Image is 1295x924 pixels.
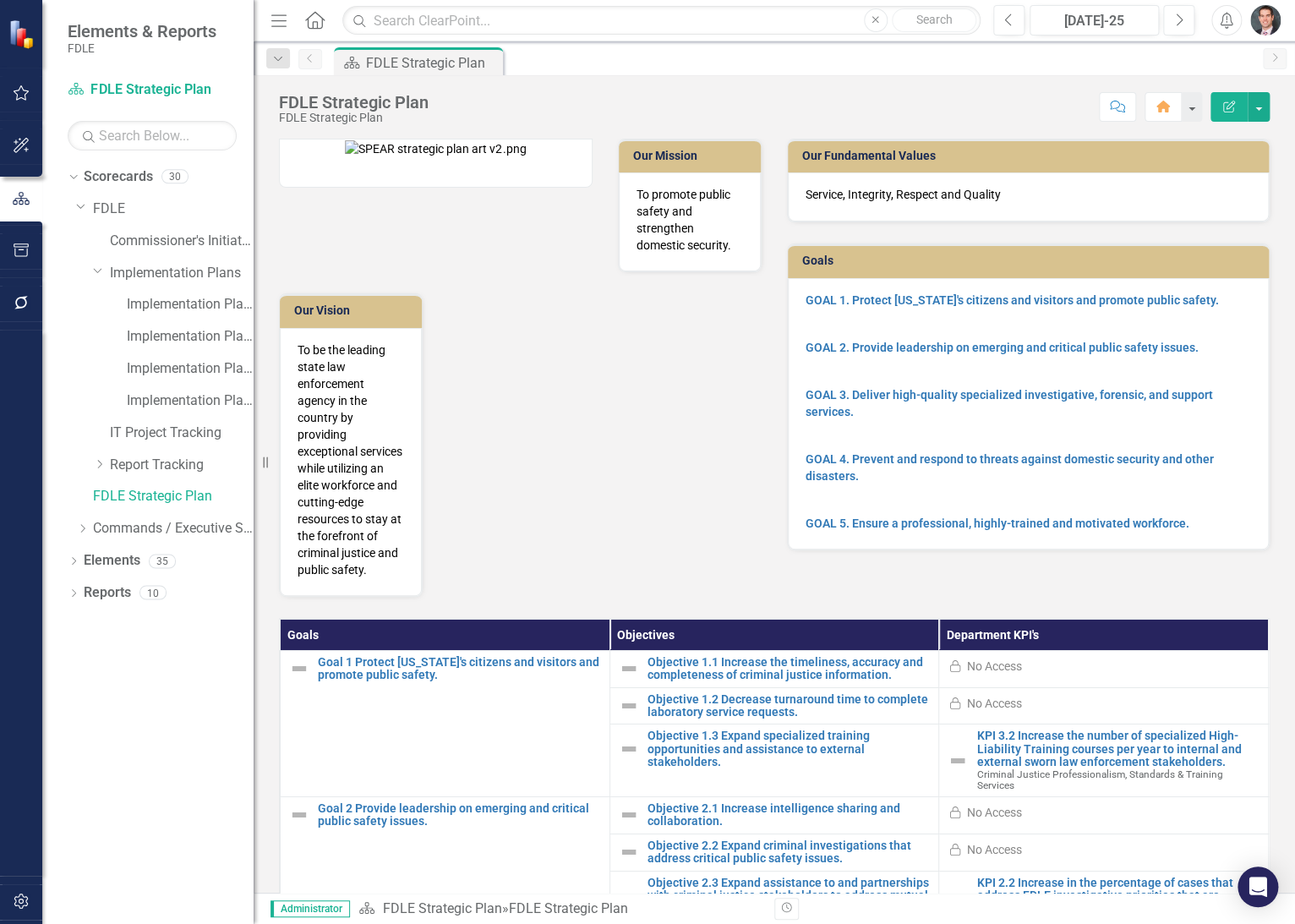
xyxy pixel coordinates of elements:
img: Will Grissom [1250,5,1281,36]
a: Objective 1.3 Expand specialized training opportunities and assistance to external stakeholders. [647,730,931,768]
div: FDLE Strategic Plan [279,93,429,112]
td: Double-Click to Edit Right Click for Context Menu [609,834,939,871]
a: GOAL 4. Prevent and respond to threats against domestic security and other disasters. [806,452,1214,483]
span: Administrator [270,900,350,917]
a: Implementation Plan FY24/25 [127,359,254,379]
a: Objective 1.1 Increase the timeliness, accuracy and completeness of criminal justice information. [647,656,931,682]
h3: Our Mission [633,150,752,162]
div: FDLE Strategic Plan [366,52,499,74]
a: FDLE Strategic Plan [382,900,501,916]
div: 30 [161,170,189,184]
img: Not Defined [619,659,639,679]
a: Objective 2.1 Increase intelligence sharing and collaboration. [647,802,931,828]
h3: Goals [802,254,1260,267]
img: Not Defined [619,739,639,759]
button: Search [892,8,976,32]
td: Double-Click to Edit Right Click for Context Menu [939,724,1269,797]
div: FDLE Strategic Plan [508,900,627,916]
h3: Our Vision [294,304,413,317]
img: Not Defined [619,842,639,862]
a: Implementation Plans [110,264,254,283]
span: Criminal Justice Professionalism, Standards & Training Services [976,768,1222,791]
img: SPEAR strategic plan art v2.png [345,140,526,157]
img: Not Defined [289,659,309,679]
a: FDLE Strategic Plan [68,80,237,100]
span: Search [915,13,952,26]
a: Goal 1 Protect [US_STATE]'s citizens and visitors and promote public safety. [318,656,601,682]
td: Double-Click to Edit Right Click for Context Menu [609,797,939,834]
a: FDLE [93,200,254,219]
div: [DATE]-25 [1035,11,1153,31]
a: KPI 3.2 Increase the number of specialized High-Liability Training courses per year to internal a... [976,730,1259,768]
div: No Access [967,804,1022,821]
a: GOAL 3. Deliver high-quality specialized investigative, forensic, and support services. [806,388,1213,418]
a: IT Project Tracking [110,424,254,443]
div: FDLE Strategic Plan [279,112,429,124]
a: Report Tracking [110,456,254,475]
a: Scorecards [84,167,153,187]
a: Commissioner's Initiative Team Project Dashboard [110,232,254,251]
a: Implementation Plan FY22/23 [127,295,254,314]
p: Service, Integrity, Respect and Quality [806,186,1251,203]
h3: Our Fundamental Values [802,150,1260,162]
td: Double-Click to Edit Right Click for Context Menu [609,650,939,687]
a: Objective 2.2 Expand criminal investigations that address critical public safety issues. [647,839,931,866]
p: To be the leading state law enforcement agency in the country by providing exceptional services w... [298,342,404,578]
a: Objective 1.2 Decrease turnaround time to complete laboratory service requests. [647,693,931,719]
td: Double-Click to Edit Right Click for Context Menu [281,650,610,796]
img: ClearPoint Strategy [8,19,38,48]
p: To promote public safety and strengthen domestic security. [637,186,743,254]
img: Not Defined [948,892,968,912]
td: Double-Click to Edit Right Click for Context Menu [609,724,939,797]
a: Objective 2.3 Expand assistance to and partnerships with criminal justice stakeholders to address... [647,877,931,916]
img: Not Defined [619,805,639,825]
div: No Access [967,658,1022,675]
a: Implementation Plan FY25/26 [127,391,254,411]
small: FDLE [68,41,216,55]
img: Not Defined [619,886,639,906]
td: Double-Click to Edit Right Click for Context Menu [609,687,939,724]
a: Elements [84,551,140,571]
a: Goal 2 Provide leadership on emerging and critical public safety issues. [318,802,601,828]
div: » [358,899,762,919]
div: Open Intercom Messenger [1238,867,1278,907]
a: KPI 2.2 Increase in the percentage of cases that address FDLE investigative priorities that are i... [976,877,1259,916]
a: GOAL 1. Protect [US_STATE]'s citizens and visitors and promote public safety. [806,293,1219,307]
a: GOAL 2. Provide leadership on emerging and critical public safety issues. [806,341,1199,354]
a: FDLE Strategic Plan [93,487,254,506]
a: Reports [84,583,131,603]
div: 35 [149,554,176,568]
input: Search ClearPoint... [342,6,981,36]
div: No Access [967,841,1022,858]
a: Commands / Executive Support Branch [93,519,254,539]
img: Not Defined [289,805,309,825]
input: Search Below... [68,121,237,150]
img: Not Defined [948,751,968,771]
a: Implementation Plan FY23/24 [127,327,254,347]
span: Elements & Reports [68,21,216,41]
button: [DATE]-25 [1030,5,1159,36]
img: Not Defined [619,696,639,716]
a: GOAL 5. Ensure a professional, highly-trained and motivated workforce. [806,517,1189,530]
div: 10 [139,586,167,600]
div: No Access [967,695,1022,712]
